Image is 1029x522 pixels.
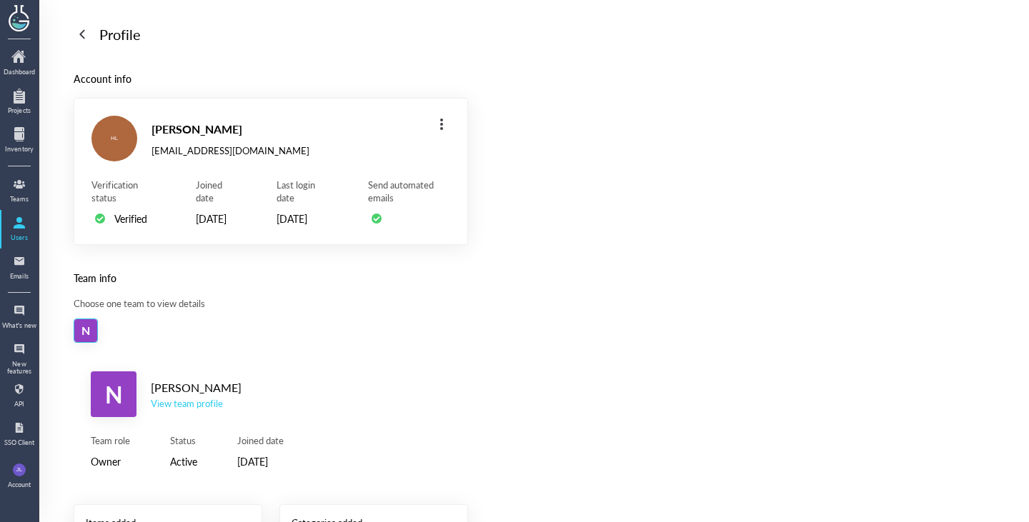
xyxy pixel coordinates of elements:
a: Emails [1,250,37,286]
div: Users [1,234,37,241]
a: Users [1,211,37,247]
a: New features [1,338,37,375]
div: Status [170,434,197,447]
div: What's new [1,322,37,329]
div: Joined date [196,179,237,204]
div: Last login date [277,179,328,204]
div: Active [170,453,197,470]
a: Dashboard [1,46,37,81]
div: [EMAIL_ADDRESS][DOMAIN_NAME] [151,144,309,157]
div: Account [8,481,31,488]
span: N [105,371,123,417]
div: Emails [1,273,37,280]
div: Profile [99,23,141,46]
a: Profile [74,23,141,46]
div: API [1,401,37,408]
div: Dashboard [1,69,37,76]
a: API [1,378,37,413]
div: Verified [114,210,147,227]
div: Team info [74,270,468,286]
a: What's new [1,299,37,335]
div: Projects [1,107,37,114]
div: Teams [1,196,37,203]
div: [DATE] [237,453,284,470]
div: Send automated emails [368,179,450,204]
div: Joined date [237,434,284,447]
a: View team profile [151,397,242,410]
span: HL [111,116,118,161]
div: [DATE] [196,210,237,227]
a: Teams [1,173,37,209]
div: New features [1,361,37,376]
a: Projects [1,84,37,120]
div: SSO Client [1,439,37,446]
span: JL [16,463,22,476]
span: N [81,319,90,342]
div: Team role [91,434,130,447]
div: Owner [91,453,130,470]
a: SSO Client [1,416,37,452]
div: [DATE] [277,210,328,227]
div: [PERSON_NAME] [151,378,242,397]
div: Verification status [91,179,156,204]
div: Inventory [1,146,37,153]
a: Inventory [1,123,37,159]
div: Account info [74,71,468,86]
div: [PERSON_NAME] [151,120,309,139]
div: Choose one team to view details [74,297,468,310]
